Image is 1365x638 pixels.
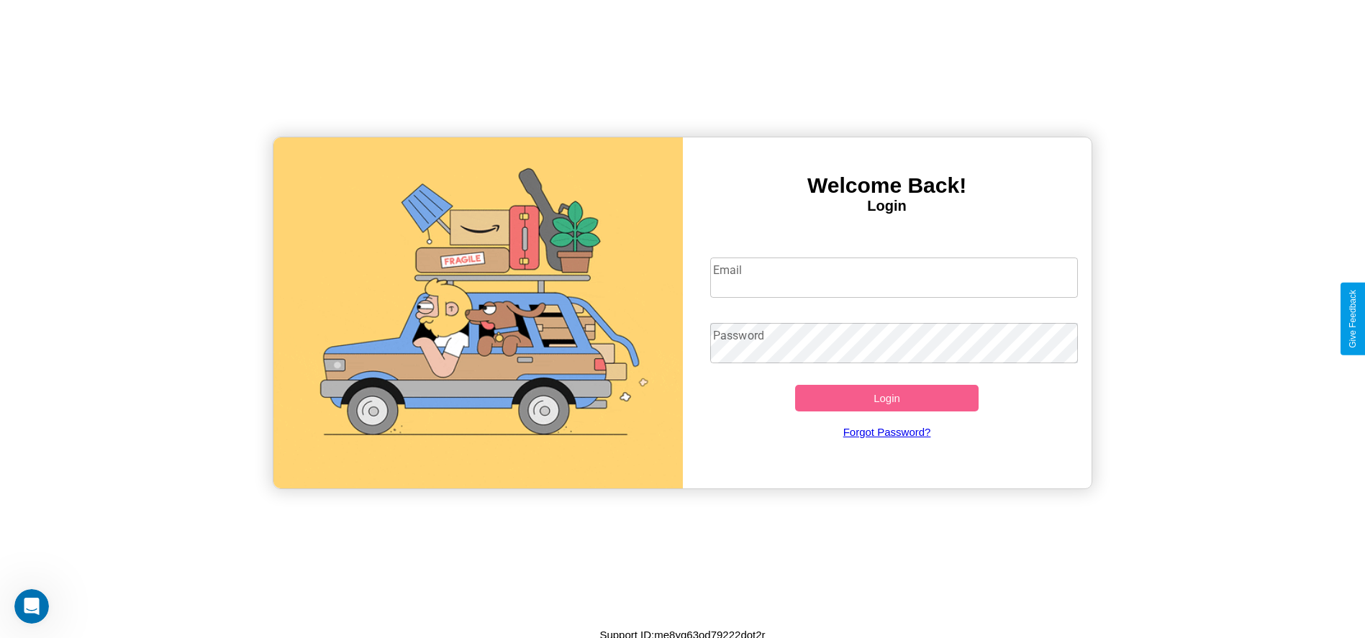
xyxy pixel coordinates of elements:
[795,385,979,411] button: Login
[683,198,1092,214] h4: Login
[273,137,682,488] img: gif
[683,173,1092,198] h3: Welcome Back!
[703,411,1071,452] a: Forgot Password?
[1348,290,1358,348] div: Give Feedback
[14,589,49,624] iframe: Intercom live chat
